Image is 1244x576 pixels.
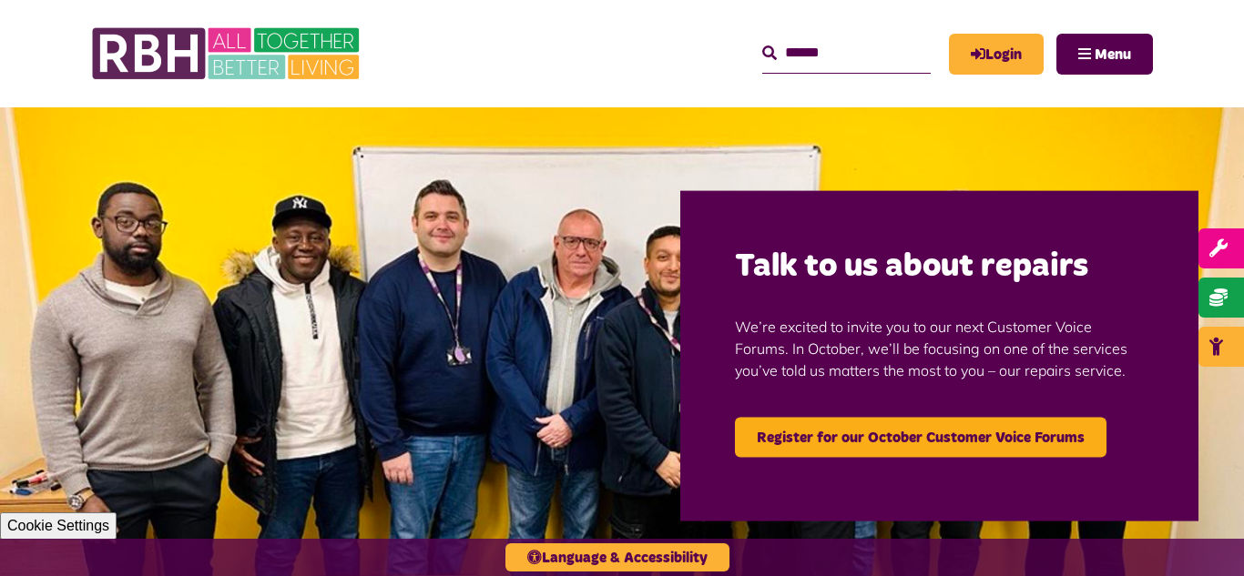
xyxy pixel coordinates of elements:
[735,245,1144,288] h2: Talk to us about repairs
[505,543,729,571] button: Language & Accessibility
[1056,34,1153,75] button: Navigation
[949,34,1044,75] a: MyRBH
[735,417,1106,457] a: Register for our October Customer Voice Forums
[1095,47,1131,62] span: Menu
[91,18,364,89] img: RBH
[735,288,1144,408] p: We’re excited to invite you to our next Customer Voice Forums. In October, we’ll be focusing on o...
